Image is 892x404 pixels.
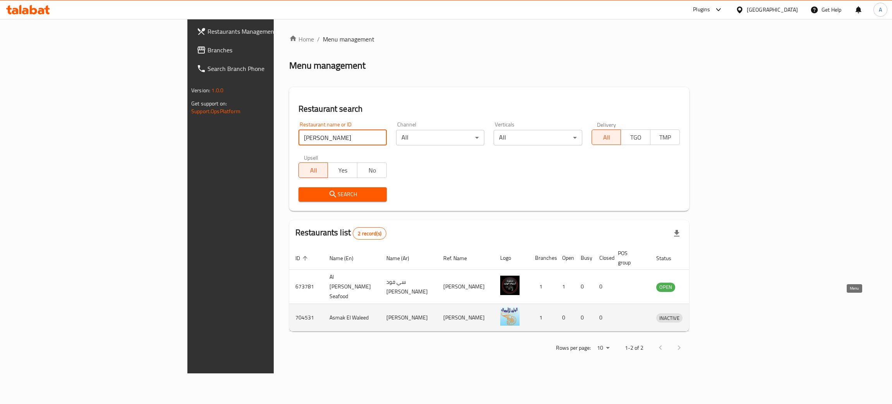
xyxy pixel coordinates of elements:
[295,227,386,240] h2: Restaurants list
[298,162,328,178] button: All
[656,314,683,323] span: INACTIVE
[594,342,612,354] div: Rows per page:
[656,283,675,292] div: OPEN
[494,130,582,145] div: All
[556,246,575,270] th: Open
[597,122,616,127] label: Delivery
[190,59,336,78] a: Search Branch Phone
[529,246,556,270] th: Branches
[500,276,520,295] img: Al Waleed Fish Seafood
[529,270,556,304] td: 1
[556,304,575,331] td: 0
[380,304,437,331] td: [PERSON_NAME]
[191,98,227,109] span: Get support on:
[618,249,641,267] span: POS group
[323,304,380,331] td: Asmak El Waleed
[625,343,643,353] p: 1-2 of 2
[323,270,380,304] td: Al [PERSON_NAME] Seafood
[494,246,529,270] th: Logo
[298,130,387,145] input: Search for restaurant name or ID..
[190,22,336,41] a: Restaurants Management
[879,5,882,14] span: A
[295,254,310,263] span: ID
[443,254,477,263] span: Ref. Name
[656,283,675,292] span: OPEN
[191,85,210,95] span: Version:
[693,5,710,14] div: Plugins
[593,246,612,270] th: Closed
[328,162,357,178] button: Yes
[353,227,386,240] div: Total records count
[656,254,681,263] span: Status
[289,246,719,331] table: enhanced table
[357,162,387,178] button: No
[298,187,387,202] button: Search
[529,304,556,331] td: 1
[289,35,689,44] nav: breadcrumb
[304,155,318,160] label: Upsell
[380,270,437,304] td: سي فود [PERSON_NAME]
[437,270,494,304] td: [PERSON_NAME]
[208,64,330,73] span: Search Branch Phone
[650,129,680,145] button: TMP
[211,85,223,95] span: 1.0.0
[654,132,677,143] span: TMP
[353,230,386,237] span: 2 record(s)
[323,35,374,44] span: Menu management
[396,130,484,145] div: All
[500,306,520,326] img: Asmak El Waleed
[556,270,575,304] td: 1
[305,190,381,199] span: Search
[592,129,621,145] button: All
[208,45,330,55] span: Branches
[208,27,330,36] span: Restaurants Management
[621,129,650,145] button: TGO
[575,246,593,270] th: Busy
[302,165,325,176] span: All
[331,165,354,176] span: Yes
[624,132,647,143] span: TGO
[289,59,365,72] h2: Menu management
[360,165,384,176] span: No
[667,224,686,243] div: Export file
[747,5,798,14] div: [GEOGRAPHIC_DATA]
[190,41,336,59] a: Branches
[298,103,680,115] h2: Restaurant search
[191,106,240,116] a: Support.OpsPlatform
[595,132,618,143] span: All
[593,304,612,331] td: 0
[556,343,591,353] p: Rows per page:
[329,254,364,263] span: Name (En)
[437,304,494,331] td: [PERSON_NAME]
[593,270,612,304] td: 0
[386,254,419,263] span: Name (Ar)
[575,270,593,304] td: 0
[575,304,593,331] td: 0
